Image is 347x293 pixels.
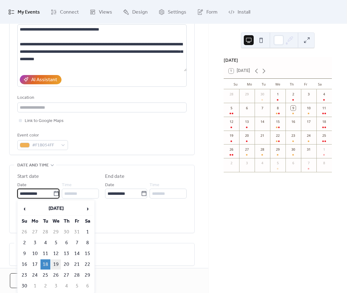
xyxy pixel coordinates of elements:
td: 10 [30,249,40,259]
button: AI Assistant [20,75,61,84]
button: Cancel [10,273,50,288]
a: Design [118,2,152,21]
div: 8 [322,161,327,165]
span: Date [105,182,114,189]
div: 21 [260,133,265,138]
td: 4 [40,238,50,248]
th: Fr [72,216,82,226]
td: 4 [61,281,71,291]
a: Form [193,2,222,21]
div: 18 [322,119,327,124]
td: 29 [83,270,92,280]
td: 21 [72,259,82,270]
div: 10 [306,106,311,111]
div: 25 [322,133,327,138]
td: 11 [40,249,50,259]
span: Views [99,7,112,17]
div: 17 [306,119,311,124]
td: 13 [61,249,71,259]
div: 29 [275,147,280,152]
div: 19 [229,133,234,138]
span: › [83,203,92,215]
div: 1 [322,147,327,152]
td: 26 [19,227,29,237]
div: 6 [244,106,249,111]
td: 17 [30,259,40,270]
td: 8 [83,238,92,248]
td: 5 [51,238,61,248]
th: [DATE] [30,202,82,216]
div: 7 [306,161,311,165]
div: 26 [229,147,234,152]
td: 30 [19,281,29,291]
td: 28 [72,270,82,280]
span: Install [238,7,250,17]
div: 16 [291,119,296,124]
div: 3 [306,92,311,97]
div: 9 [291,106,296,111]
div: 28 [260,147,265,152]
td: 2 [19,238,29,248]
td: 22 [83,259,92,270]
td: 23 [19,270,29,280]
div: 5 [229,106,234,111]
span: Date and time [17,162,49,169]
div: Location [17,94,185,102]
div: 2 [229,161,234,165]
td: 31 [72,227,82,237]
td: 7 [72,238,82,248]
div: 15 [275,119,280,124]
td: 9 [19,249,29,259]
span: My Events [18,7,40,17]
div: Fr [299,79,313,89]
td: 15 [83,249,92,259]
td: 12 [51,249,61,259]
td: 18 [40,259,50,270]
span: #F1B054FF [32,142,58,149]
td: 1 [30,281,40,291]
td: 2 [40,281,50,291]
div: 12 [229,119,234,124]
td: 20 [61,259,71,270]
a: Install [224,2,255,21]
td: 6 [61,238,71,248]
div: Su [229,79,243,89]
th: Th [61,216,71,226]
td: 26 [51,270,61,280]
td: 19 [51,259,61,270]
div: 8 [275,106,280,111]
a: My Events [4,2,44,21]
span: Time [150,182,159,189]
td: 25 [40,270,50,280]
td: 16 [19,259,29,270]
a: Settings [154,2,191,21]
div: AI Assistant [31,76,57,84]
div: 31 [306,147,311,152]
div: 3 [244,161,249,165]
td: 3 [51,281,61,291]
div: Tu [257,79,271,89]
div: End date [105,173,125,180]
div: 30 [260,92,265,97]
div: 30 [291,147,296,152]
td: 28 [40,227,50,237]
div: Mo [243,79,256,89]
td: 27 [61,270,71,280]
th: Mo [30,216,40,226]
div: Sa [313,79,327,89]
td: 30 [61,227,71,237]
div: Event color [17,132,67,139]
div: Th [285,79,299,89]
div: 1 [275,92,280,97]
th: Sa [83,216,92,226]
span: Connect [60,7,79,17]
td: 27 [30,227,40,237]
a: Connect [46,2,83,21]
div: 7 [260,106,265,111]
div: 13 [244,119,249,124]
td: 1 [83,227,92,237]
div: 27 [244,147,249,152]
a: Views [85,2,117,21]
span: Design [132,7,148,17]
